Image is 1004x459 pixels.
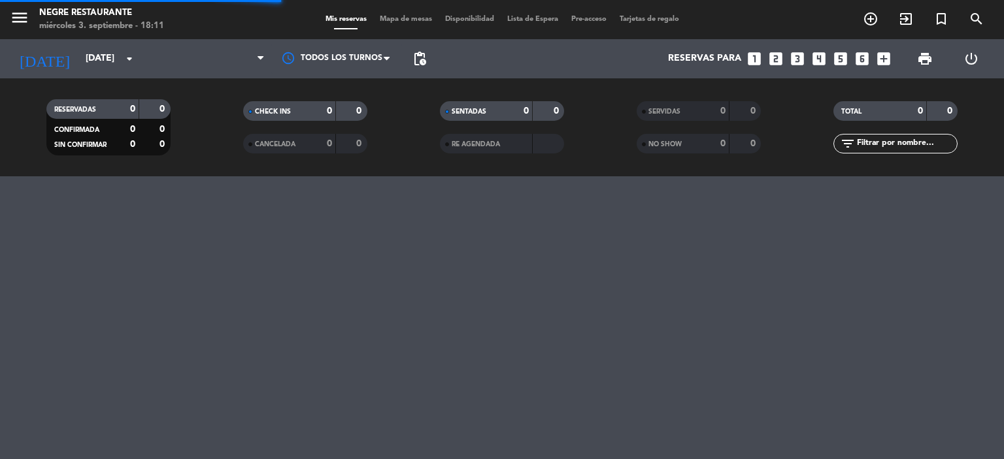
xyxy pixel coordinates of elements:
strong: 0 [130,140,135,149]
i: looks_3 [789,50,806,67]
i: looks_6 [854,50,871,67]
span: SERVIDAS [648,108,680,115]
strong: 0 [750,106,758,116]
strong: 0 [947,106,955,116]
strong: 0 [356,139,364,148]
i: menu [10,8,29,27]
span: RESERVADAS [54,106,96,113]
div: Negre Restaurante [39,7,164,20]
strong: 0 [130,125,135,134]
i: looks_5 [832,50,849,67]
i: [DATE] [10,44,79,73]
strong: 0 [159,125,167,134]
span: Disponibilidad [439,16,501,23]
i: looks_one [746,50,763,67]
span: CONFIRMADA [54,127,99,133]
span: Reservas para [668,54,741,64]
span: Lista de Espera [501,16,565,23]
span: Mis reservas [319,16,373,23]
strong: 0 [554,106,561,116]
span: Pre-acceso [565,16,613,23]
span: SENTADAS [452,108,486,115]
strong: 0 [159,140,167,149]
span: CANCELADA [255,141,295,148]
i: filter_list [840,136,856,151]
strong: 0 [524,106,529,116]
i: exit_to_app [898,11,914,27]
i: looks_4 [811,50,828,67]
span: RE AGENDADA [452,141,500,148]
i: arrow_drop_down [122,51,137,67]
span: TOTAL [841,108,862,115]
strong: 0 [130,104,135,114]
span: pending_actions [412,51,427,67]
strong: 0 [750,139,758,148]
i: search [969,11,984,27]
strong: 0 [327,106,332,116]
i: add_box [875,50,892,67]
span: Tarjetas de regalo [613,16,686,23]
div: miércoles 3. septiembre - 18:11 [39,20,164,33]
div: LOG OUT [948,39,994,78]
span: CHECK INS [255,108,291,115]
strong: 0 [327,139,332,148]
input: Filtrar por nombre... [856,136,957,151]
strong: 0 [720,106,726,116]
strong: 0 [356,106,364,116]
i: looks_two [767,50,784,67]
span: SIN CONFIRMAR [54,142,107,148]
strong: 0 [918,106,923,116]
i: power_settings_new [963,51,979,67]
strong: 0 [720,139,726,148]
strong: 0 [159,104,167,114]
span: NO SHOW [648,141,682,148]
button: menu [10,8,29,32]
span: print [917,51,933,67]
i: add_circle_outline [863,11,878,27]
i: turned_in_not [933,11,949,27]
span: Mapa de mesas [373,16,439,23]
